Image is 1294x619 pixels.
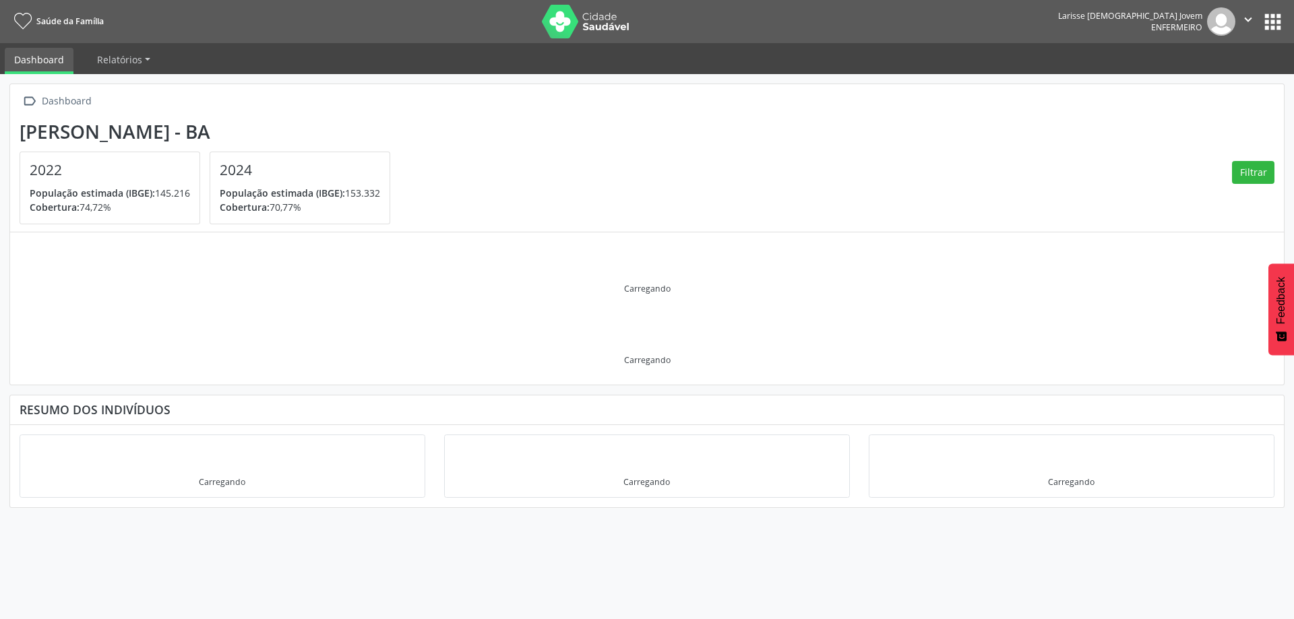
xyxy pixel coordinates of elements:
button: apps [1261,10,1285,34]
div: Dashboard [39,92,94,111]
button: Filtrar [1232,161,1274,184]
div: Resumo dos indivíduos [20,402,1274,417]
h4: 2024 [220,162,380,178]
div: Carregando [199,476,245,488]
span: Cobertura: [220,201,270,214]
img: img [1207,7,1235,36]
button: Feedback - Mostrar pesquisa [1268,263,1294,355]
p: 145.216 [30,186,190,200]
i:  [1241,12,1256,27]
span: Feedback [1275,277,1287,324]
div: Carregando [624,283,671,294]
div: Carregando [1048,476,1095,488]
span: População estimada (IBGE): [220,187,345,199]
button:  [1235,7,1261,36]
div: Carregando [624,354,671,366]
div: Carregando [623,476,670,488]
p: 74,72% [30,200,190,214]
span: Cobertura: [30,201,80,214]
a: Relatórios [88,48,160,71]
a:  Dashboard [20,92,94,111]
span: Saúde da Família [36,15,104,27]
span: Relatórios [97,53,142,66]
i:  [20,92,39,111]
div: Larisse [DEMOGRAPHIC_DATA] Jovem [1058,10,1202,22]
div: [PERSON_NAME] - BA [20,121,400,143]
a: Dashboard [5,48,73,74]
a: Saúde da Família [9,10,104,32]
h4: 2022 [30,162,190,178]
p: 153.332 [220,186,380,200]
span: População estimada (IBGE): [30,187,155,199]
span: Enfermeiro [1151,22,1202,33]
p: 70,77% [220,200,380,214]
